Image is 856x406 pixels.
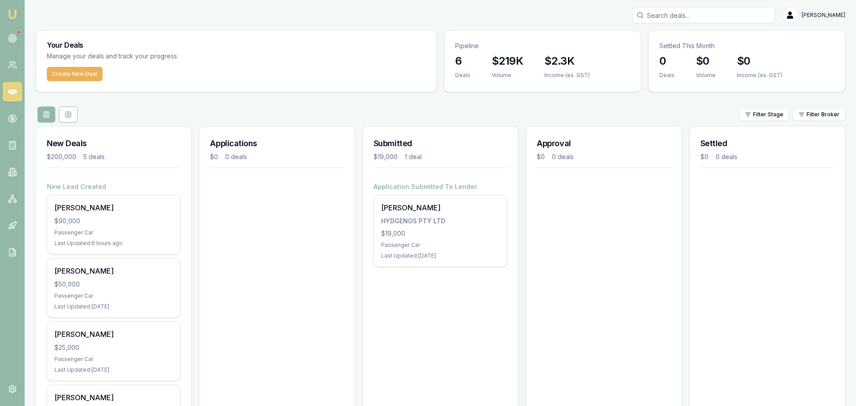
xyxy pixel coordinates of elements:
[374,182,507,191] h4: Application Submitted To Lender
[47,51,275,62] p: Manage your deals and track your progress.
[739,108,789,121] button: Filter Stage
[210,137,344,150] h3: Applications
[54,392,173,403] div: [PERSON_NAME]
[537,152,545,161] div: $0
[802,12,845,19] span: [PERSON_NAME]
[381,217,500,226] div: HYDGENOS PTY LTD
[7,9,18,20] img: emu-icon-u.png
[716,152,737,161] div: 0 deals
[54,303,173,310] div: Last Updated: [DATE]
[54,292,173,299] div: Passenger Car
[753,111,783,118] span: Filter Stage
[659,41,834,50] p: Settled This Month
[793,108,845,121] button: Filter Broker
[696,54,716,68] h3: $0
[455,41,630,50] p: Pipeline
[537,137,671,150] h3: Approval
[47,41,426,49] h3: Your Deals
[381,202,500,213] div: [PERSON_NAME]
[405,152,422,161] div: 1 deal
[374,152,398,161] div: $19,000
[47,182,181,191] h4: New Lead Created
[47,67,103,81] button: Create New Deal
[700,152,708,161] div: $0
[47,152,76,161] div: $200,000
[659,54,675,68] h3: 0
[54,343,173,352] div: $25,000
[381,242,500,249] div: Passenger Car
[544,72,590,79] div: Income (ex. GST)
[381,229,500,238] div: $19,000
[700,137,834,150] h3: Settled
[54,240,173,247] div: Last Updated: 6 hours ago
[737,54,782,68] h3: $0
[83,152,105,161] div: 5 deals
[455,72,470,79] div: Deals
[54,229,173,236] div: Passenger Car
[225,152,247,161] div: 0 deals
[54,366,173,373] div: Last Updated: [DATE]
[737,72,782,79] div: Income (ex. GST)
[47,137,181,150] h3: New Deals
[210,152,218,161] div: $0
[54,280,173,289] div: $50,000
[632,7,775,23] input: Search deals
[552,152,574,161] div: 0 deals
[492,54,523,68] h3: $219K
[54,202,173,213] div: [PERSON_NAME]
[374,137,507,150] h3: Submitted
[696,72,716,79] div: Volume
[54,329,173,340] div: [PERSON_NAME]
[544,54,590,68] h3: $2.3K
[54,356,173,363] div: Passenger Car
[807,111,840,118] span: Filter Broker
[659,72,675,79] div: Deals
[54,266,173,276] div: [PERSON_NAME]
[492,72,523,79] div: Volume
[455,54,470,68] h3: 6
[54,217,173,226] div: $90,000
[381,252,500,259] div: Last Updated: [DATE]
